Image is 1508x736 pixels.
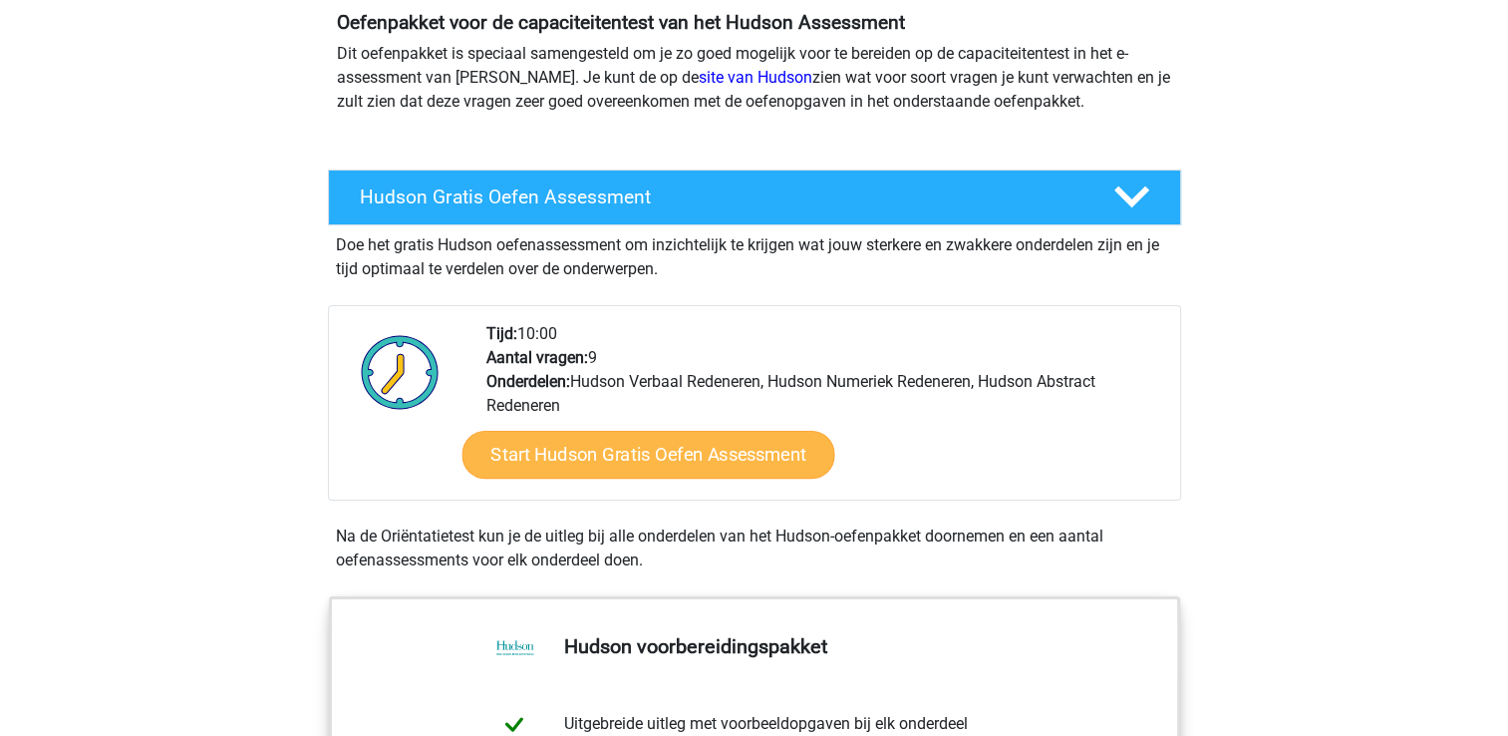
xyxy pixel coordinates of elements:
[699,68,812,87] a: site van Hudson
[350,322,451,422] img: Klok
[360,185,1081,208] h4: Hudson Gratis Oefen Assessment
[471,322,1179,500] div: 10:00 9 Hudson Verbaal Redeneren, Hudson Numeriek Redeneren, Hudson Abstract Redeneren
[461,431,834,479] a: Start Hudson Gratis Oefen Assessment
[486,348,588,367] b: Aantal vragen:
[486,372,570,391] b: Onderdelen:
[320,170,1189,225] a: Hudson Gratis Oefen Assessment
[328,525,1181,572] div: Na de Oriëntatietest kun je de uitleg bij alle onderdelen van het Hudson-oefenpakket doornemen en...
[337,11,905,34] b: Oefenpakket voor de capaciteitentest van het Hudson Assessment
[337,42,1172,114] p: Dit oefenpakket is speciaal samengesteld om je zo goed mogelijk voor te bereiden op de capaciteit...
[328,225,1181,281] div: Doe het gratis Hudson oefenassessment om inzichtelijk te krijgen wat jouw sterkere en zwakkere on...
[486,324,517,343] b: Tijd:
